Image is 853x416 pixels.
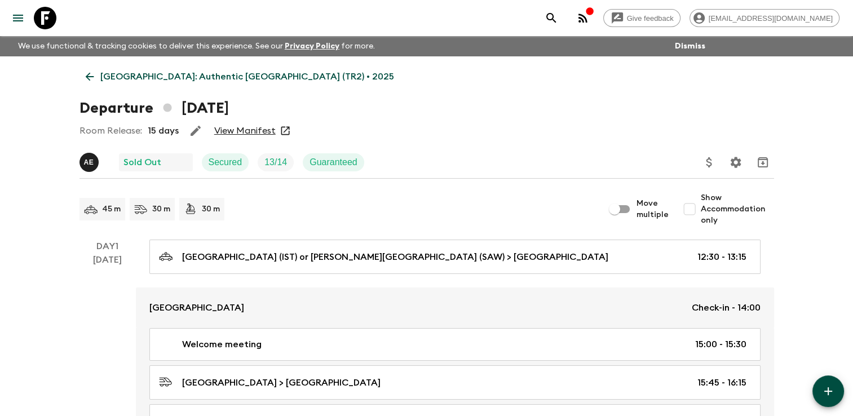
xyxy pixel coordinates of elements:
[84,158,94,167] p: A E
[149,240,761,274] a: [GEOGRAPHIC_DATA] (IST) or [PERSON_NAME][GEOGRAPHIC_DATA] (SAW) > [GEOGRAPHIC_DATA]12:30 - 13:15
[148,124,179,138] p: 15 days
[149,301,244,315] p: [GEOGRAPHIC_DATA]
[214,125,276,136] a: View Manifest
[149,328,761,361] a: Welcome meeting15:00 - 15:30
[7,7,29,29] button: menu
[697,376,746,390] p: 15:45 - 16:15
[149,365,761,400] a: [GEOGRAPHIC_DATA] > [GEOGRAPHIC_DATA]15:45 - 16:15
[182,376,381,390] p: [GEOGRAPHIC_DATA] > [GEOGRAPHIC_DATA]
[752,151,774,174] button: Archive (Completed, Cancelled or Unsynced Departures only)
[79,65,400,88] a: [GEOGRAPHIC_DATA]: Authentic [GEOGRAPHIC_DATA] (TR2) • 2025
[690,9,839,27] div: [EMAIL_ADDRESS][DOMAIN_NAME]
[697,250,746,264] p: 12:30 - 13:15
[310,156,357,169] p: Guaranteed
[14,36,379,56] p: We use functional & tracking cookies to deliver this experience. See our for more.
[79,97,229,120] h1: Departure [DATE]
[202,153,249,171] div: Secured
[621,14,680,23] span: Give feedback
[152,203,170,215] p: 30 m
[182,338,262,351] p: Welcome meeting
[102,203,121,215] p: 45 m
[264,156,287,169] p: 13 / 14
[724,151,747,174] button: Settings
[182,250,608,264] p: [GEOGRAPHIC_DATA] (IST) or [PERSON_NAME][GEOGRAPHIC_DATA] (SAW) > [GEOGRAPHIC_DATA]
[540,7,563,29] button: search adventures
[701,192,774,226] span: Show Accommodation only
[695,338,746,351] p: 15:00 - 15:30
[637,198,669,220] span: Move multiple
[209,156,242,169] p: Secured
[603,9,680,27] a: Give feedback
[79,156,101,165] span: Alp Edward Watmough
[672,38,708,54] button: Dismiss
[79,124,142,138] p: Room Release:
[100,70,394,83] p: [GEOGRAPHIC_DATA]: Authentic [GEOGRAPHIC_DATA] (TR2) • 2025
[698,151,721,174] button: Update Price, Early Bird Discount and Costs
[123,156,161,169] p: Sold Out
[702,14,839,23] span: [EMAIL_ADDRESS][DOMAIN_NAME]
[136,287,774,328] a: [GEOGRAPHIC_DATA]Check-in - 14:00
[79,240,136,253] p: Day 1
[258,153,294,171] div: Trip Fill
[79,153,101,172] button: AE
[692,301,761,315] p: Check-in - 14:00
[202,203,220,215] p: 30 m
[285,42,339,50] a: Privacy Policy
